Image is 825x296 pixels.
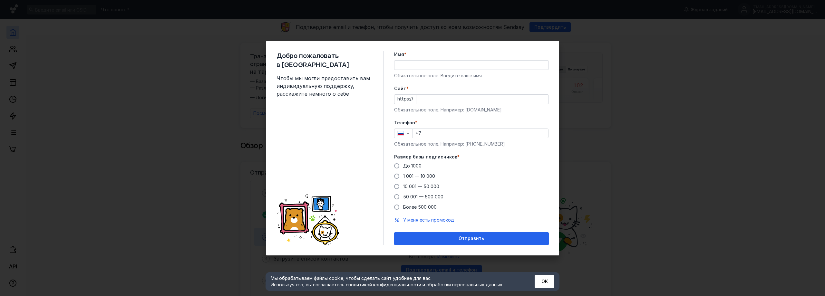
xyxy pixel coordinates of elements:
span: До 1000 [403,163,422,168]
span: Телефон [394,119,415,126]
span: 1 001 — 10 000 [403,173,435,179]
span: 50 001 — 500 000 [403,194,443,199]
div: Мы обрабатываем файлы cookie, чтобы сделать сайт удобнее для вас. Используя его, вы соглашаетесь c [271,275,519,288]
span: Отправить [459,236,484,241]
div: Обязательное поле. Например: [DOMAIN_NAME] [394,107,549,113]
span: Cайт [394,85,406,92]
div: Обязательное поле. Введите ваше имя [394,72,549,79]
span: 10 001 — 50 000 [403,184,439,189]
span: Более 500 000 [403,204,437,210]
button: Отправить [394,232,549,245]
button: У меня есть промокод [403,217,454,223]
span: Размер базы подписчиков [394,154,457,160]
span: Добро пожаловать в [GEOGRAPHIC_DATA] [277,51,373,69]
span: Имя [394,51,404,58]
a: политикой конфиденциальности и обработки персональных данных [348,282,502,287]
button: ОК [535,275,554,288]
span: Чтобы мы могли предоставить вам индивидуальную поддержку, расскажите немного о себе [277,74,373,98]
div: Обязательное поле. Например: [PHONE_NUMBER] [394,141,549,147]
